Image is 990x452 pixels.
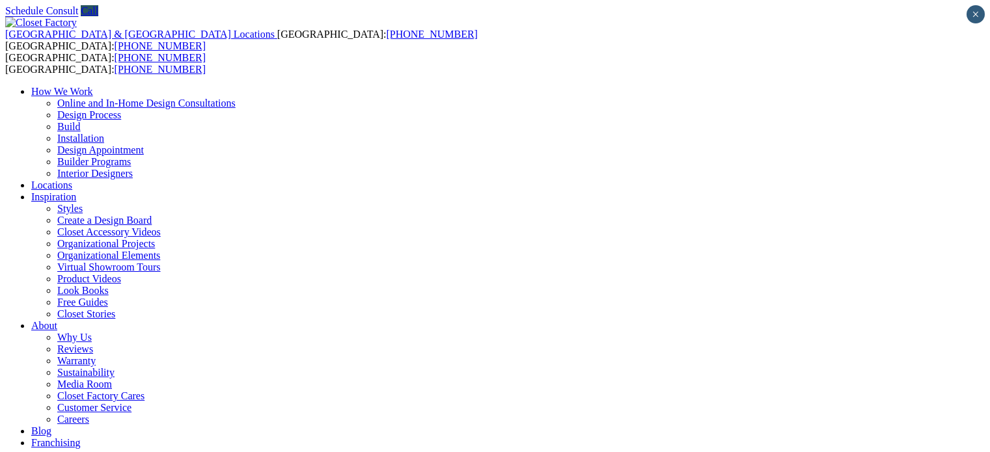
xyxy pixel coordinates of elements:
[81,5,98,16] a: Call
[57,402,131,413] a: Customer Service
[31,425,51,436] a: Blog
[57,332,92,343] a: Why Us
[967,5,985,23] button: Close
[57,156,131,167] a: Builder Programs
[115,40,206,51] a: [PHONE_NUMBER]
[57,390,144,401] a: Closet Factory Cares
[31,437,81,448] a: Franchising
[57,215,152,226] a: Create a Design Board
[57,203,83,214] a: Styles
[57,355,96,366] a: Warranty
[115,52,206,63] a: [PHONE_NUMBER]
[57,285,109,296] a: Look Books
[31,191,76,202] a: Inspiration
[57,379,112,390] a: Media Room
[5,17,77,29] img: Closet Factory
[5,5,78,16] a: Schedule Consult
[57,144,144,155] a: Design Appointment
[57,109,121,120] a: Design Process
[386,29,477,40] a: [PHONE_NUMBER]
[5,29,277,40] a: [GEOGRAPHIC_DATA] & [GEOGRAPHIC_DATA] Locations
[57,121,81,132] a: Build
[57,273,121,284] a: Product Videos
[57,250,160,261] a: Organizational Elements
[57,367,115,378] a: Sustainability
[57,168,133,179] a: Interior Designers
[57,226,161,237] a: Closet Accessory Videos
[31,179,72,191] a: Locations
[115,64,206,75] a: [PHONE_NUMBER]
[57,343,93,354] a: Reviews
[5,52,206,75] span: [GEOGRAPHIC_DATA]: [GEOGRAPHIC_DATA]:
[57,308,115,319] a: Closet Stories
[57,133,104,144] a: Installation
[57,98,236,109] a: Online and In-Home Design Consultations
[57,238,155,249] a: Organizational Projects
[57,297,108,308] a: Free Guides
[31,320,57,331] a: About
[57,414,89,425] a: Careers
[5,29,478,51] span: [GEOGRAPHIC_DATA]: [GEOGRAPHIC_DATA]:
[57,261,161,273] a: Virtual Showroom Tours
[31,86,93,97] a: How We Work
[5,29,275,40] span: [GEOGRAPHIC_DATA] & [GEOGRAPHIC_DATA] Locations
